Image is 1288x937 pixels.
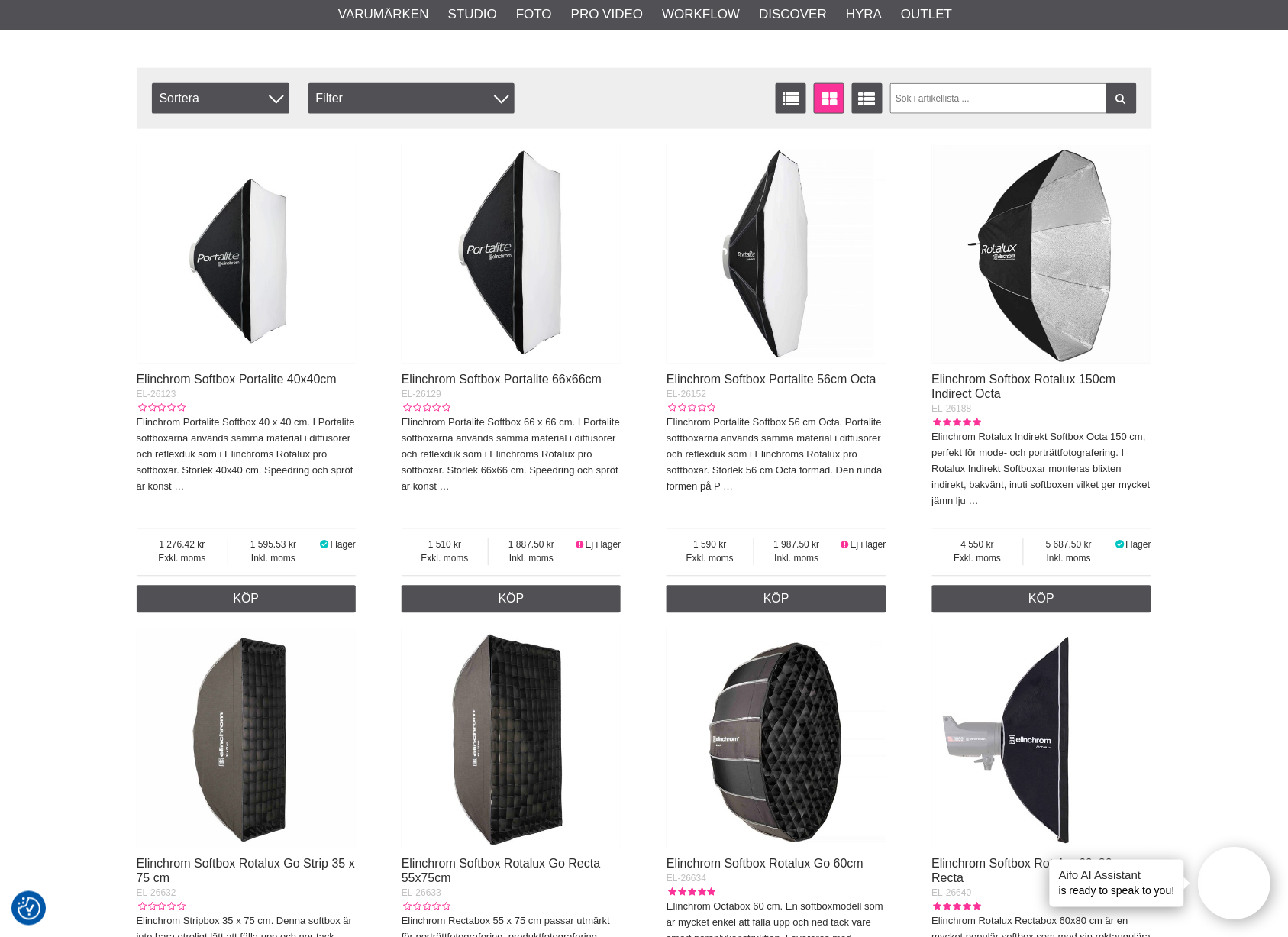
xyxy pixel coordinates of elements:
button: Samtyckesinställningar [18,895,40,922]
div: Kundbetyg: 5.00 [932,416,981,430]
a: … [440,481,450,493]
a: Elinchrom Softbox Portalite 40x40cm [137,373,337,386]
img: Elinchrom Softbox Portalite 66x66cm [402,144,621,364]
span: 5 687.50 [1024,538,1114,552]
div: Kundbetyg: 5.00 [667,886,715,900]
a: Köp [137,586,357,613]
a: Elinchrom Softbox Rotalux Go Recta 55x75cm [402,858,601,885]
img: Elinchrom Softbox Rotalux Go 60cm [667,628,886,848]
a: Foto [516,5,552,24]
div: Filter [308,83,515,114]
i: I lager [318,540,331,551]
a: Fönstervisning [814,83,844,114]
a: Varumärken [338,5,429,24]
span: 1 510 [402,538,489,552]
span: 1 276.42 [137,538,228,552]
p: Elinchrom Portalite Softbox 66 x 66 cm. I Portalite softboxarna används samma material i diffusor... [402,415,621,495]
span: EL-26188 [932,404,972,415]
a: Elinchrom Softbox Rotalux 150cm Indirect Octa [932,373,1116,401]
a: Köp [667,586,886,613]
span: EL-26634 [667,874,706,884]
img: Elinchrom Softbox Rotalux Go Strip 35 x 75 cm [137,628,357,848]
a: … [969,496,979,507]
a: Pro Video [571,5,643,24]
span: Ej i lager [851,540,886,551]
a: Köp [402,586,621,613]
span: EL-26632 [137,888,176,899]
a: … [723,481,733,493]
span: Inkl. moms [1024,552,1114,566]
img: Elinchrom Softbox Portalite 56cm Octa [667,144,886,364]
img: Elinchrom Softbox Rotalux 150cm Indirect Octa [932,144,1152,364]
span: Ej i lager [586,540,621,551]
a: Outlet [901,5,952,24]
a: Discover [759,5,827,24]
img: Revisit consent button [18,897,40,920]
a: Studio [448,5,497,24]
a: … [174,481,184,493]
span: EL-26640 [932,888,972,899]
span: 1 887.50 [489,538,574,552]
span: 1 590 [667,538,754,552]
div: Kundbetyg: 5.00 [932,900,981,914]
a: Elinchrom Softbox Portalite 56cm Octa [667,373,876,386]
p: Elinchrom Rotalux Indirekt Softbox Octa 150 cm, perfekt för mode- och porträttfotografering. I Ro... [932,430,1152,509]
a: Utökad listvisning [852,83,883,114]
a: Workflow [662,5,740,24]
span: Inkl. moms [754,552,840,566]
span: 1 595.53 [228,538,318,552]
div: Kundbetyg: 0 [667,402,715,415]
div: is ready to speak to you! [1050,860,1184,907]
div: Kundbetyg: 0 [402,900,450,914]
span: EL-26129 [402,389,441,400]
span: Exkl. moms [402,552,489,566]
span: Exkl. moms [667,552,754,566]
a: Hyra [846,5,882,24]
div: Kundbetyg: 0 [402,402,450,415]
span: Inkl. moms [489,552,574,566]
span: I lager [331,540,356,551]
a: Listvisning [776,83,806,114]
span: Exkl. moms [932,552,1024,566]
a: Elinchrom Softbox Rotalux Go 60cm [667,858,864,871]
p: Elinchrom Portalite Softbox 40 x 40 cm. I Portalite softboxarna används samma material i diffusor... [137,415,357,495]
span: 4 550 [932,538,1024,552]
span: Exkl. moms [137,552,228,566]
a: Elinchrom Softbox Portalite 66x66cm [402,373,602,386]
span: 1 987.50 [754,538,840,552]
span: EL-26123 [137,389,176,400]
div: Kundbetyg: 0 [137,402,186,415]
p: Elinchrom Portalite Softbox 56 cm Octa. Portalite softboxarna används samma material i diffusorer... [667,415,886,495]
img: Elinchrom Softbox Rotalux 60x80cm Recta [932,628,1152,848]
a: Elinchrom Softbox Rotalux 60x80cm Recta [932,858,1129,885]
span: EL-26633 [402,888,441,899]
i: Ej i lager [839,540,851,551]
input: Sök i artikellista ... [890,83,1137,114]
i: I lager [1114,540,1126,551]
a: Filtrera [1106,83,1137,114]
span: Inkl. moms [228,552,318,566]
h4: Aifo AI Assistant [1059,868,1175,884]
img: Elinchrom Softbox Portalite 40x40cm [137,144,357,364]
a: Köp [932,586,1152,613]
a: Elinchrom Softbox Rotalux Go Strip 35 x 75 cm [137,858,355,885]
span: Sortera [152,83,289,114]
div: Kundbetyg: 0 [137,900,186,914]
span: EL-26152 [667,389,706,400]
i: Ej i lager [574,540,586,551]
img: Elinchrom Softbox Rotalux Go Recta 55x75cm [402,628,621,848]
span: I lager [1126,540,1151,551]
